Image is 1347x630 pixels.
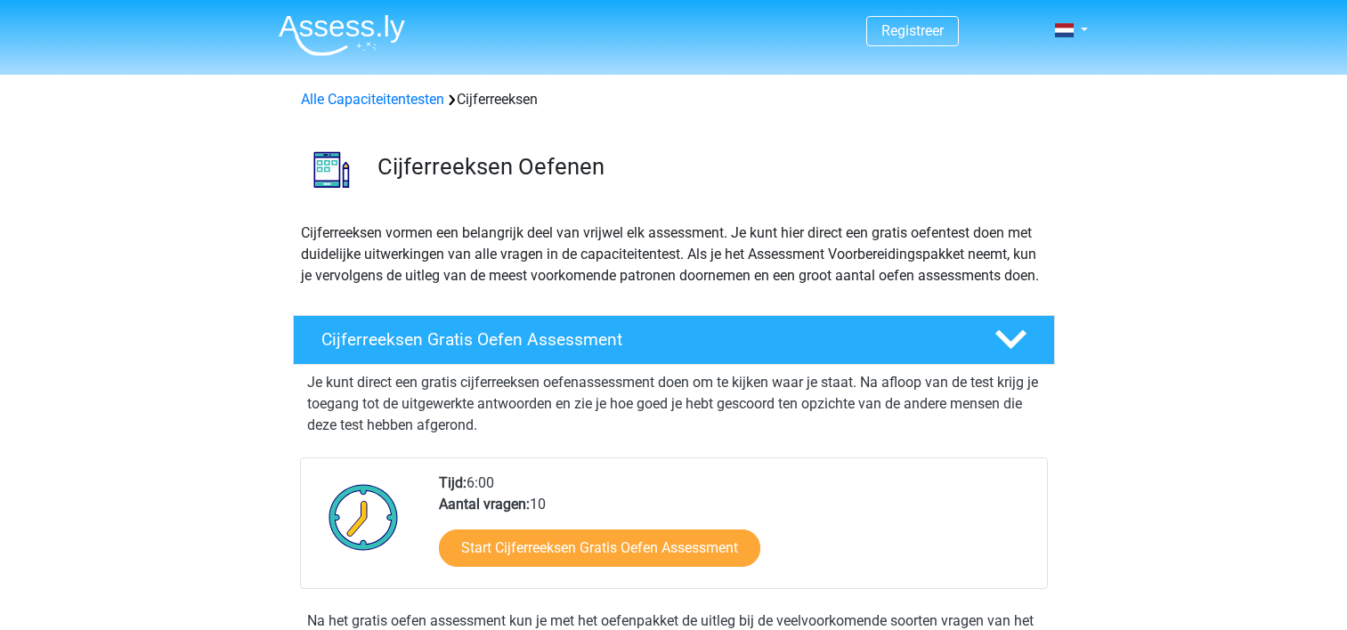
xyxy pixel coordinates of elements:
[279,14,405,56] img: Assessly
[439,496,530,513] b: Aantal vragen:
[286,315,1062,365] a: Cijferreeksen Gratis Oefen Assessment
[439,529,760,567] a: Start Cijferreeksen Gratis Oefen Assessment
[294,89,1054,110] div: Cijferreeksen
[377,153,1041,181] h3: Cijferreeksen Oefenen
[881,22,944,39] a: Registreer
[301,222,1047,287] p: Cijferreeksen vormen een belangrijk deel van vrijwel elk assessment. Je kunt hier direct een grat...
[426,472,1046,588] div: 6:00 10
[307,372,1041,436] p: Je kunt direct een gratis cijferreeksen oefenassessment doen om te kijken waar je staat. Na afloo...
[439,474,467,491] b: Tijd:
[319,472,409,561] img: Klok
[301,91,444,108] a: Alle Capaciteitentesten
[294,132,369,207] img: cijferreeksen
[321,329,966,350] h4: Cijferreeksen Gratis Oefen Assessment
